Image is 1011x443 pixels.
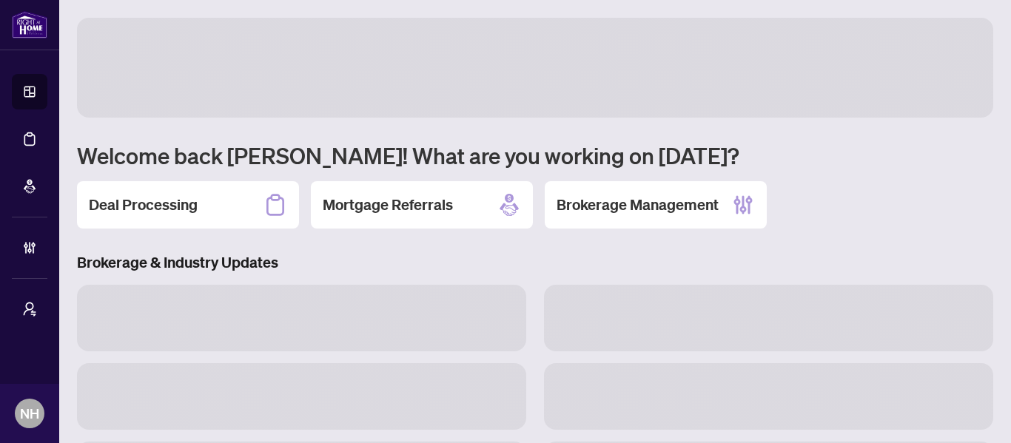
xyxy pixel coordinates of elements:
[323,195,453,215] h2: Mortgage Referrals
[12,11,47,38] img: logo
[77,252,993,273] h3: Brokerage & Industry Updates
[20,403,39,424] span: NH
[557,195,719,215] h2: Brokerage Management
[22,302,37,317] span: user-switch
[77,141,993,169] h1: Welcome back [PERSON_NAME]! What are you working on [DATE]?
[89,195,198,215] h2: Deal Processing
